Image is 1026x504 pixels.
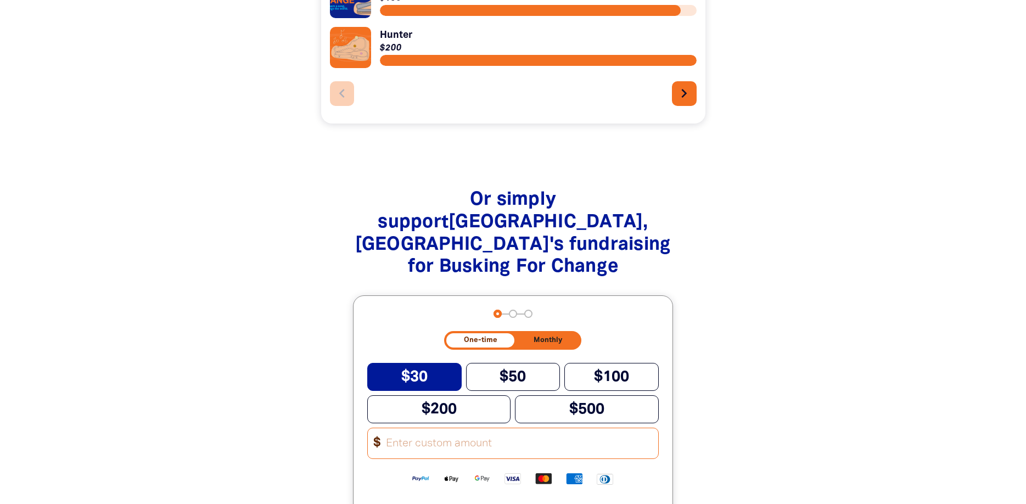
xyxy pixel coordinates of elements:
img: Visa logo [497,472,528,485]
button: $200 [367,395,511,423]
button: Navigate to step 2 of 3 to enter your details [509,310,517,318]
i: chevron_right [675,85,693,102]
input: Enter custom amount [379,428,658,458]
span: Monthly [534,337,562,344]
div: Donation frequency [444,331,581,349]
button: Navigate to step 1 of 3 to enter your donation amount [494,310,502,318]
span: One-time [464,337,497,344]
span: $100 [594,370,629,384]
button: Navigate to step 3 of 3 to enter your payment details [524,310,532,318]
button: $30 [367,363,462,391]
span: $ [368,433,381,454]
img: Apple Pay logo [436,472,467,485]
button: Monthly [517,333,580,347]
span: Or simply support [GEOGRAPHIC_DATA], [GEOGRAPHIC_DATA] 's fundraising for Busking For Change [355,192,671,276]
button: $50 [466,363,560,391]
button: $500 [515,395,658,423]
span: $500 [569,402,604,416]
button: One-time [446,333,514,347]
img: Mastercard logo [528,472,559,485]
img: Google Pay logo [467,472,497,485]
img: American Express logo [559,472,590,485]
img: Diners Club logo [590,473,620,485]
img: Paypal logo [405,472,436,485]
span: $30 [401,370,428,384]
button: Next page [672,81,697,106]
button: $100 [564,363,659,391]
span: $200 [422,402,457,416]
div: Available payment methods [367,463,659,494]
span: $50 [500,370,526,384]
